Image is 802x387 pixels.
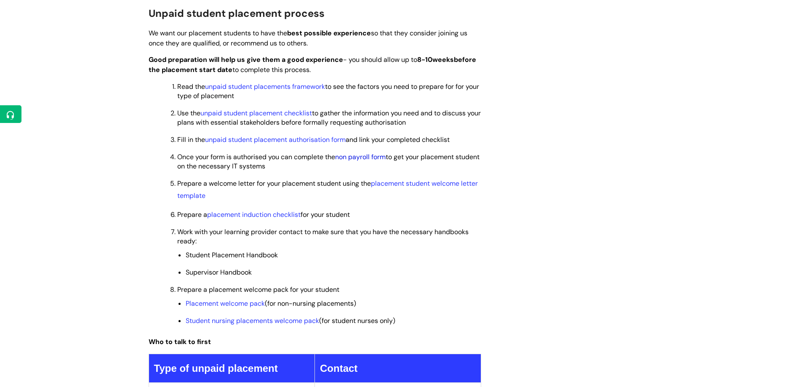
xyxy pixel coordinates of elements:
span: Prepare a for your student [177,210,350,219]
span: Prepare a welcome letter for your placement student using the [177,179,478,200]
strong: best possible experience [287,29,371,37]
span: Once your form is authorised you can complete the to get your placement student on the necessary ... [177,152,480,171]
span: Prepare a placement welcome pack for your student [177,285,339,294]
strong: 8-10 [417,55,432,64]
strong: Good preparation will help us give them a good experience [149,55,343,64]
strong: weeks [432,55,454,64]
span: Who to talk to first [149,337,211,346]
span: (for non-nursing placements) [186,299,356,308]
span: Read the to see the factors you need to prepare for for your type of placement [177,82,479,100]
strong: Contact [320,363,357,374]
a: unpaid student placements framework [205,82,325,91]
span: and link your completed checklist [205,135,450,144]
a: unpaid student placement authorisation form [205,135,346,144]
span: (for student nurses only) [186,316,395,325]
a: non payroll form [335,152,386,161]
span: - you should allow up to [149,55,432,64]
strong: Type of unpaid placement [154,363,278,374]
a: Placement welcome pack [186,299,265,308]
a: Student nursing placements welcome pack [186,316,319,325]
a: placement student welcome letter template [177,179,478,200]
a: placement induction checklist [207,210,301,219]
span: Student Placement Handbook [186,251,278,259]
span: We want our placement students to have the so that they consider joining us once they are qualifi... [149,29,467,48]
span: Fill in the [177,135,450,144]
span: Work with your learning provider contact to make sure that you have the necessary handbooks ready: [177,227,469,246]
span: Supervisor Handbook [186,268,252,277]
span: Unpaid student placement process [149,7,325,20]
a: unpaid student placement checklist [200,109,312,117]
span: Use the to gather the information you need and to discuss your plans with essential stakeholders ... [177,109,481,127]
